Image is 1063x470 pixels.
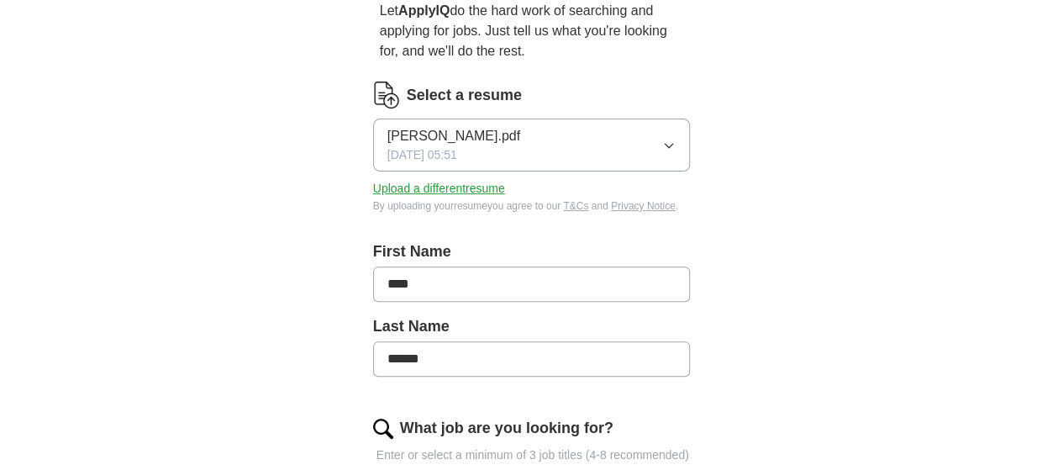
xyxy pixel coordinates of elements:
button: [PERSON_NAME].pdf[DATE] 05:51 [373,119,691,172]
img: search.png [373,419,393,439]
label: Select a resume [407,84,522,107]
label: Last Name [373,315,691,338]
span: [PERSON_NAME].pdf [387,126,520,146]
span: [DATE] 05:51 [387,146,457,164]
img: CV Icon [373,82,400,108]
button: Upload a differentresume [373,180,505,198]
a: Privacy Notice [611,200,676,212]
a: T&Cs [563,200,588,212]
label: What job are you looking for? [400,417,613,440]
p: Enter or select a minimum of 3 job titles (4-8 recommended) [373,446,691,464]
strong: ApplyIQ [398,3,450,18]
div: By uploading your resume you agree to our and . [373,198,691,214]
label: First Name [373,240,691,263]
